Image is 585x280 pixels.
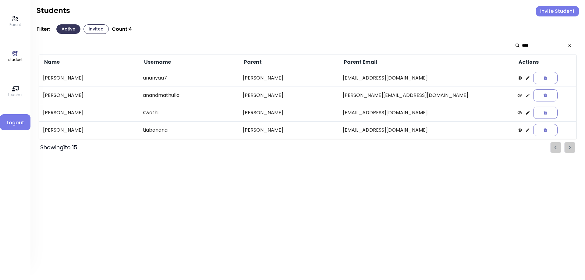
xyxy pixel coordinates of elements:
td: [PERSON_NAME] [239,69,339,87]
p: Count: 4 [112,26,132,32]
span: Parent Email [343,58,377,66]
td: [PERSON_NAME] [239,121,339,139]
td: [EMAIL_ADDRESS][DOMAIN_NAME] [339,121,514,139]
td: [PERSON_NAME] [39,87,139,104]
td: [PERSON_NAME] [239,104,339,121]
span: Username [143,58,171,66]
button: Invite Student [536,6,579,16]
td: [PERSON_NAME] [39,121,139,139]
td: [PERSON_NAME] [39,69,139,87]
button: Invited [83,24,109,34]
td: [PERSON_NAME] [239,87,339,104]
h2: Students [37,6,70,15]
td: ananyaa7 [139,69,239,87]
span: Logout [5,119,26,126]
button: Active [56,24,80,34]
span: Parent [243,58,262,66]
ul: Pagination [550,142,575,153]
p: Filter: [37,26,50,32]
div: Showing 1 to 15 [40,143,77,152]
p: student [8,57,23,62]
a: student [8,50,23,62]
span: Actions [517,58,539,66]
p: Parent [9,22,21,27]
td: [PERSON_NAME] [39,104,139,121]
td: [EMAIL_ADDRESS][DOMAIN_NAME] [339,104,514,121]
td: tiabanana [139,121,239,139]
td: [PERSON_NAME][EMAIL_ADDRESS][DOMAIN_NAME] [339,87,514,104]
td: swathi [139,104,239,121]
p: teacher [8,92,23,97]
span: Name [43,58,60,66]
a: Parent [9,15,21,27]
td: [EMAIL_ADDRESS][DOMAIN_NAME] [339,69,514,87]
a: teacher [8,85,23,97]
td: anandmathulla [139,87,239,104]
